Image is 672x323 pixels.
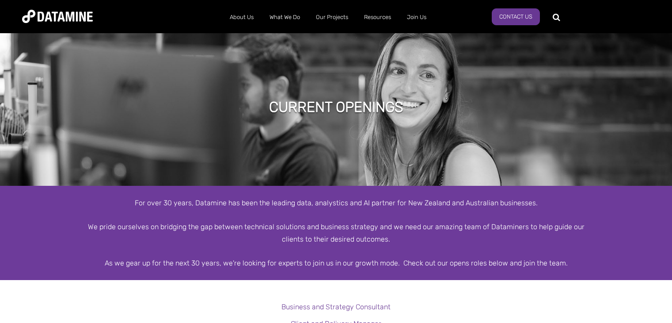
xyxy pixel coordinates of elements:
[356,6,399,29] a: Resources
[84,257,588,269] div: As we gear up for the next 30 years, we're looking for experts to join us in our growth mode. Che...
[492,8,540,25] a: Contact Us
[262,6,308,29] a: What We Do
[22,10,93,23] img: Datamine
[222,6,262,29] a: About Us
[84,221,588,245] div: We pride ourselves on bridging the gap between technical solutions and business strategy and we n...
[84,197,588,209] div: For over 30 years, Datamine has been the leading data, analystics and AI partner for New Zealand ...
[281,303,391,311] a: Business and Strategy Consultant
[308,6,356,29] a: Our Projects
[269,97,403,117] h1: Current Openings
[399,6,434,29] a: Join Us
